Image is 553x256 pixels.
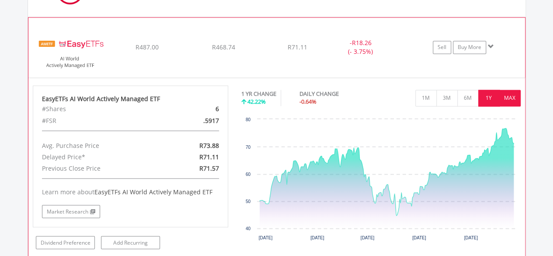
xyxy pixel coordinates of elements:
[162,103,226,115] div: 6
[246,172,251,176] text: 60
[241,115,521,246] div: Chart. Highcharts interactive chart.
[241,90,276,98] div: 1 YR CHANGE
[361,235,375,240] text: [DATE]
[457,90,479,106] button: 6M
[453,41,486,54] a: Buy More
[212,43,235,51] span: R468.74
[478,90,500,106] button: 1Y
[199,164,219,172] span: R71.57
[35,103,162,115] div: #Shares
[101,236,160,249] a: Add Recurring
[35,151,162,162] div: Delayed Price*
[288,43,307,51] span: R71.11
[246,144,251,149] text: 70
[299,98,316,105] span: -0.64%
[436,90,458,106] button: 3M
[246,117,251,122] text: 80
[36,236,95,249] a: Dividend Preference
[351,39,371,47] span: R18.26
[94,187,212,196] span: EasyETFs AI World Actively Managed ETF
[327,39,393,56] div: - (- 3.75%)
[433,41,451,54] a: Sell
[247,98,266,105] span: 42.22%
[412,235,426,240] text: [DATE]
[199,152,219,161] span: R71.11
[464,235,478,240] text: [DATE]
[259,235,273,240] text: [DATE]
[162,115,226,126] div: .5917
[33,28,108,75] img: EQU.ZA.EASYAI.png
[35,162,162,174] div: Previous Close Price
[499,90,521,106] button: MAX
[241,115,521,246] svg: Interactive chart
[35,140,162,151] div: Avg. Purchase Price
[299,90,369,98] div: DAILY CHANGE
[415,90,437,106] button: 1M
[35,115,162,126] div: #FSR
[42,187,219,196] div: Learn more about
[135,43,158,51] span: R487.00
[246,226,251,231] text: 40
[42,95,219,103] div: EasyETFs AI World Actively Managed ETF
[246,199,251,203] text: 50
[199,141,219,149] span: R73.88
[310,235,324,240] text: [DATE]
[42,205,100,218] a: Market Research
